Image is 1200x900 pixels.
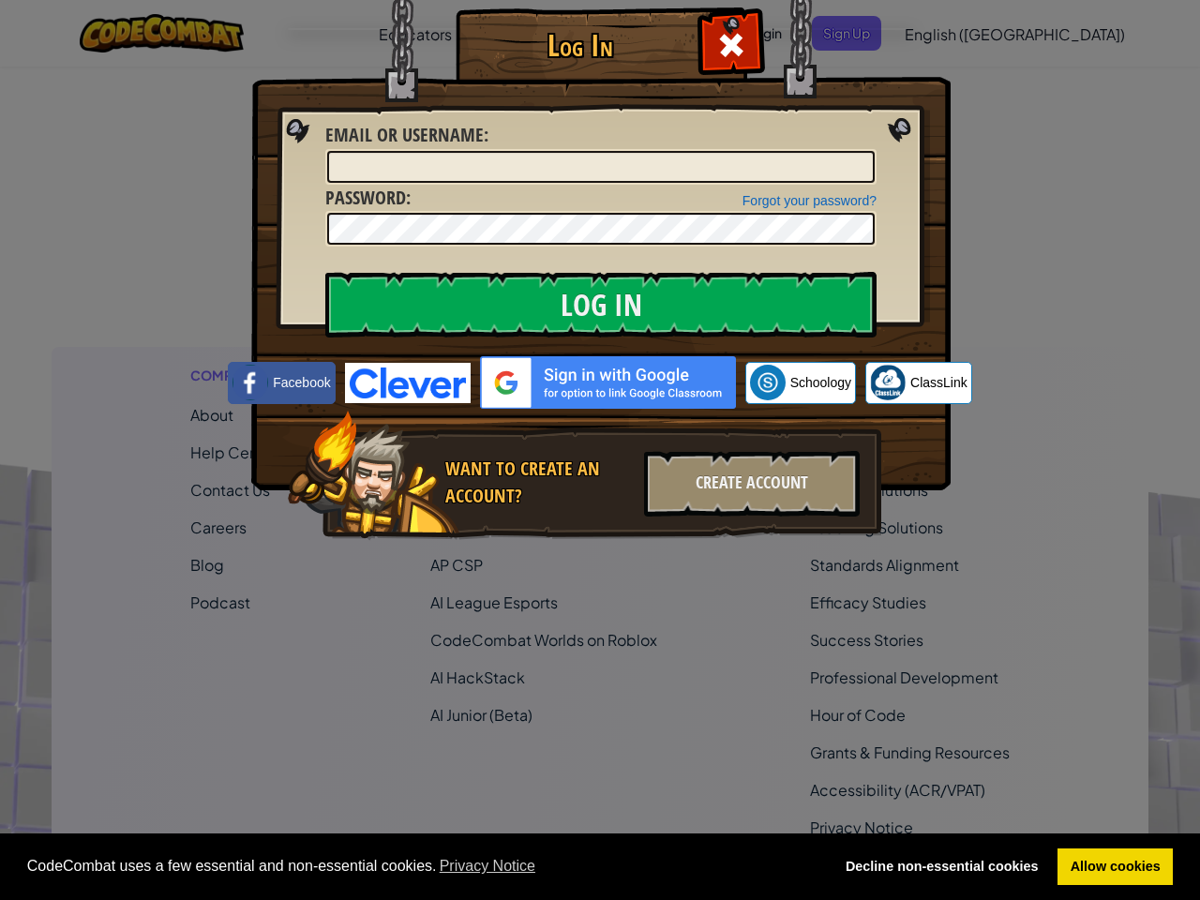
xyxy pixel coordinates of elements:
[644,451,860,517] div: Create Account
[750,365,786,400] img: schoology.png
[325,185,411,212] label: :
[325,122,488,149] label: :
[232,365,268,400] img: facebook_small.png
[1057,848,1173,886] a: allow cookies
[870,365,906,400] img: classlink-logo-small.png
[345,363,471,403] img: clever-logo-blue.png
[445,456,633,509] div: Want to create an account?
[325,122,484,147] span: Email or Username
[437,852,539,880] a: learn more about cookies
[480,356,736,409] img: gplus_sso_button2.svg
[325,272,877,337] input: Log In
[27,852,818,880] span: CodeCombat uses a few essential and non-essential cookies.
[460,29,699,62] h1: Log In
[742,193,877,208] a: Forgot your password?
[325,185,406,210] span: Password
[832,848,1051,886] a: deny cookies
[273,373,330,392] span: Facebook
[910,373,967,392] span: ClassLink
[790,373,851,392] span: Schoology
